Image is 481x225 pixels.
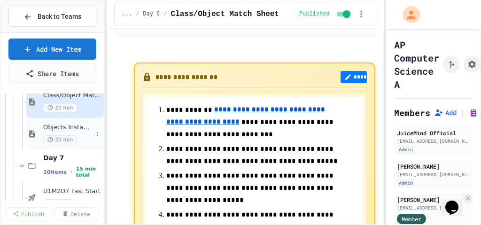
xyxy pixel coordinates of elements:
span: Objects Instantiation & References [43,124,93,132]
div: [EMAIL_ADDRESS][DOMAIN_NAME] [397,204,461,211]
span: Day 6 [143,10,160,18]
span: | [460,107,465,118]
span: Class/Object Match Sheet [171,8,279,20]
iframe: chat widget [442,187,472,216]
span: 15 min total [76,166,102,178]
span: Member [402,215,421,223]
div: [EMAIL_ADDRESS][DOMAIN_NAME] [397,171,470,178]
div: [PERSON_NAME] [397,195,461,204]
span: Published [299,10,330,18]
div: JuiceMind Official [397,129,470,137]
span: 20 min [43,103,77,112]
div: Content is published and visible to students [299,8,352,20]
div: Admin [397,179,415,187]
div: [PERSON_NAME] [397,162,470,171]
button: Click to see fork details [443,56,460,73]
span: ... [122,10,132,18]
div: [EMAIL_ADDRESS][DOMAIN_NAME] [397,138,470,145]
a: Add New Item [8,39,96,60]
span: 5 min [43,199,74,208]
span: Class/Object Match Sheet [43,92,102,100]
span: 20 min [43,135,77,144]
div: My Account [393,4,422,25]
span: / [163,10,167,18]
button: Assignment Settings [464,56,481,73]
span: Back to Teams [38,12,81,22]
span: 10 items [43,169,67,175]
button: Back to Teams [8,7,96,27]
div: Admin [397,146,415,154]
button: Add [434,108,457,117]
span: • [70,168,72,176]
a: Share Items [8,63,96,84]
span: / [136,10,139,18]
span: U1M2D7 Fast Start [43,187,102,195]
span: Day 7 [43,154,102,162]
a: Publish [7,207,50,220]
h1: AP Computer Science A [394,38,439,91]
h2: Members [394,106,430,119]
a: Delete [54,207,98,220]
button: More options [93,129,102,139]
